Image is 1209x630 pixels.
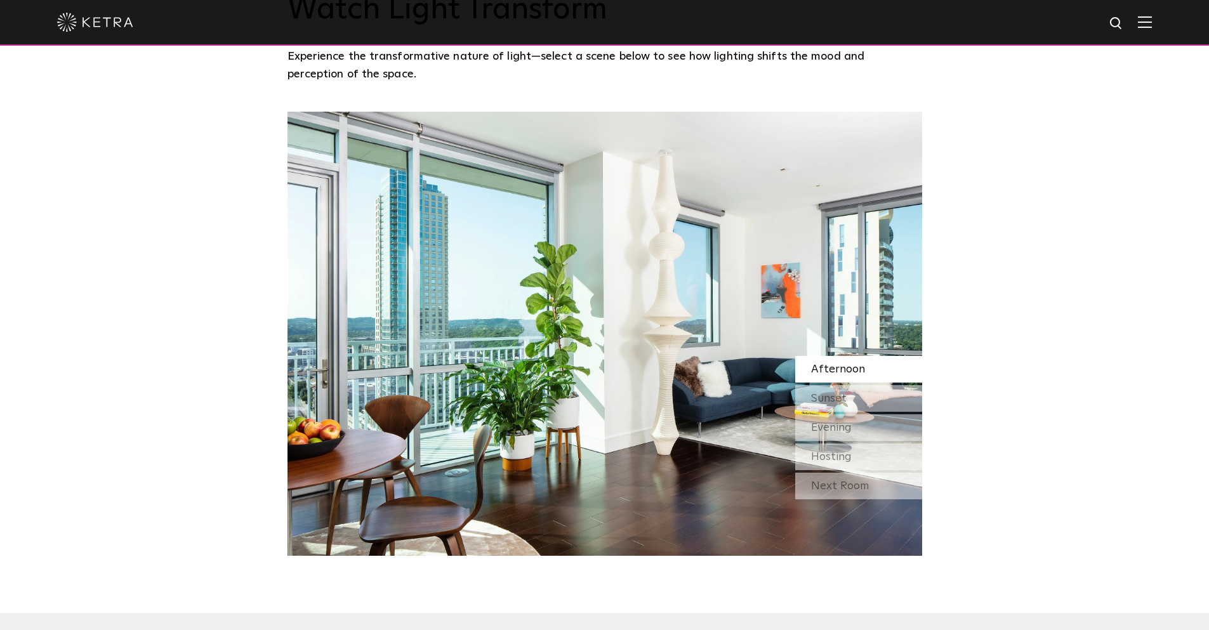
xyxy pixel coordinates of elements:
span: Sunset [811,393,847,404]
span: Hosting [811,451,852,463]
img: search icon [1109,16,1125,32]
img: SS_HBD_LivingRoom_Desktop_01 [287,112,922,556]
div: Next Room [795,473,922,499]
img: ketra-logo-2019-white [57,13,133,32]
span: Evening [811,422,852,433]
img: Hamburger%20Nav.svg [1138,16,1152,28]
span: Afternoon [811,364,865,375]
p: Experience the transformative nature of light—select a scene below to see how lighting shifts the... [287,48,916,84]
